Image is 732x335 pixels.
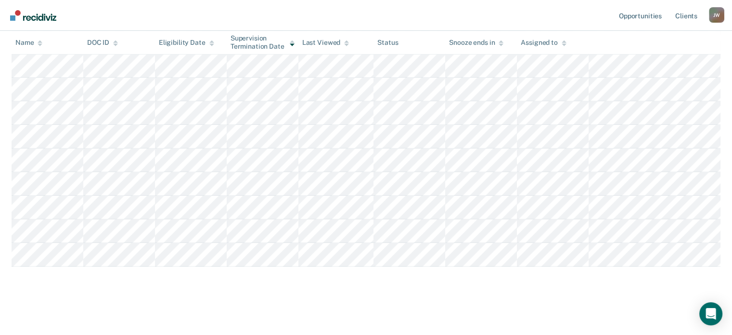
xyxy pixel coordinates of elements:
button: Profile dropdown button [709,7,724,23]
div: Status [377,39,398,47]
img: Recidiviz [10,10,56,21]
div: Supervision Termination Date [231,34,295,51]
div: Name [15,39,42,47]
div: Assigned to [521,39,566,47]
div: J W [709,7,724,23]
div: DOC ID [87,39,118,47]
div: Open Intercom Messenger [699,302,722,325]
div: Snooze ends in [449,39,503,47]
div: Eligibility Date [159,39,214,47]
div: Last Viewed [302,39,349,47]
